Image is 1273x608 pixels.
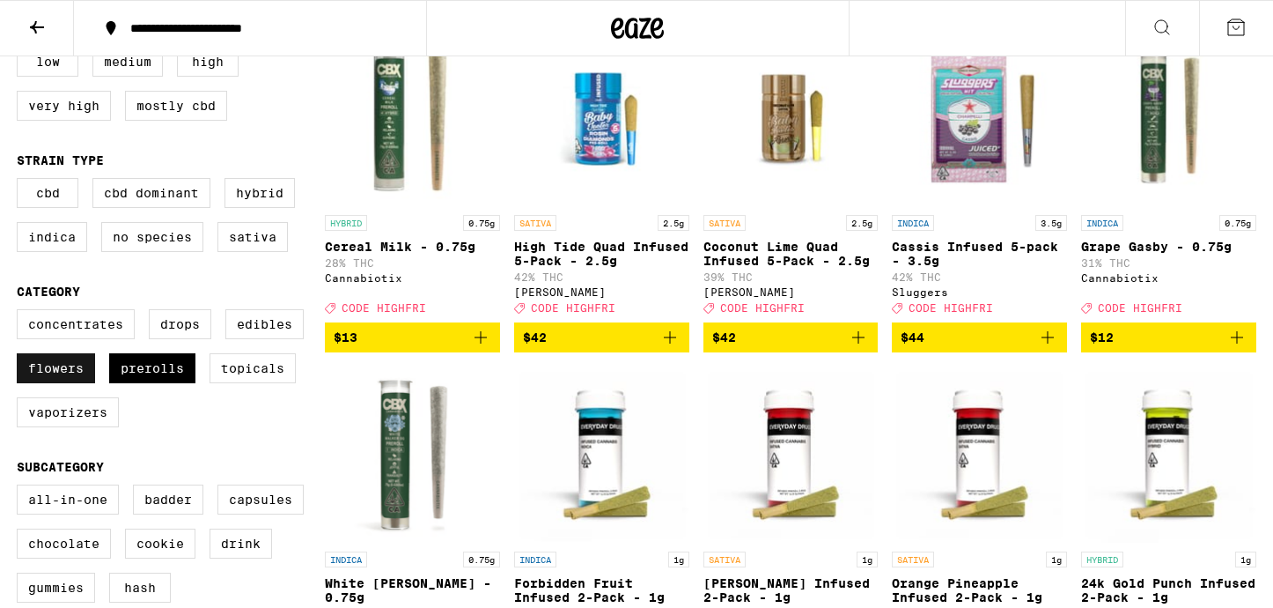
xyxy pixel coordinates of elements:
span: $42 [523,330,547,345]
span: $12 [1090,330,1114,345]
button: Add to bag [703,323,879,352]
p: SATIVA [703,215,746,231]
p: 39% THC [703,271,879,283]
button: Add to bag [892,323,1067,352]
a: Open page for Cereal Milk - 0.75g from Cannabiotix [325,30,500,323]
p: 1g [668,552,689,567]
p: 42% THC [514,271,689,283]
p: INDICA [1081,215,1123,231]
p: SATIVA [703,552,746,567]
label: Vaporizers [17,397,119,427]
a: Open page for High Tide Quad Infused 5-Pack - 2.5g from Jeeter [514,30,689,323]
button: Add to bag [1081,323,1256,352]
label: Hash [109,573,171,603]
label: Flowers [17,353,95,383]
div: [PERSON_NAME] [703,286,879,298]
label: Hybrid [224,178,295,208]
span: Hi. Need any help? [11,12,127,26]
p: Cassis Infused 5-pack - 3.5g [892,240,1067,268]
img: Sluggers - Cassis Infused 5-pack - 3.5g [892,30,1067,206]
p: Grape Gasby - 0.75g [1081,240,1256,254]
img: Everyday - Orange Pineapple Infused 2-Pack - 1g [892,367,1067,543]
label: No Species [101,222,203,252]
label: Drink [210,529,272,559]
label: Edibles [225,309,304,339]
p: 1g [1046,552,1067,567]
p: 28% THC [325,257,500,269]
label: Topicals [210,353,296,383]
p: INDICA [514,552,556,567]
p: 42% THC [892,271,1067,283]
p: 24k Gold Punch Infused 2-Pack - 1g [1081,576,1256,604]
span: $42 [712,330,736,345]
p: 2.5g [658,215,689,231]
button: Add to bag [325,323,500,352]
p: Coconut Lime Quad Infused 5-Pack - 2.5g [703,240,879,268]
label: Prerolls [109,353,195,383]
span: CODE HIGHFRI [720,302,805,314]
p: White [PERSON_NAME] - 0.75g [325,576,500,604]
p: 2.5g [846,215,878,231]
img: Everyday - 24k Gold Punch Infused 2-Pack - 1g [1081,367,1256,543]
label: Indica [17,222,87,252]
img: Cannabiotix - White Walker OG - 0.75g [325,367,500,543]
p: [PERSON_NAME] Infused 2-Pack - 1g [703,576,879,604]
label: All-In-One [17,485,119,515]
img: Cannabiotix - Grape Gasby - 0.75g [1081,30,1256,206]
p: 1g [857,552,878,567]
p: INDICA [325,552,367,567]
button: Add to bag [514,323,689,352]
a: Open page for Coconut Lime Quad Infused 5-Pack - 2.5g from Jeeter [703,30,879,323]
legend: Category [17,285,80,299]
p: 0.75g [463,215,500,231]
div: Cannabiotix [325,272,500,284]
label: CBD [17,178,78,208]
label: Medium [92,47,163,77]
div: Cannabiotix [1081,272,1256,284]
label: CBD Dominant [92,178,210,208]
img: Cannabiotix - Cereal Milk - 0.75g [325,30,500,206]
img: Jeeter - High Tide Quad Infused 5-Pack - 2.5g [514,30,689,206]
div: Sluggers [892,286,1067,298]
p: High Tide Quad Infused 5-Pack - 2.5g [514,240,689,268]
span: $13 [334,330,357,345]
label: Concentrates [17,309,135,339]
span: CODE HIGHFRI [342,302,426,314]
label: Capsules [217,485,304,515]
p: INDICA [892,215,934,231]
span: CODE HIGHFRI [1098,302,1182,314]
p: Cereal Milk - 0.75g [325,240,500,254]
p: 31% THC [1081,257,1256,269]
label: Mostly CBD [125,91,227,121]
legend: Strain Type [17,153,104,167]
legend: Subcategory [17,460,104,474]
img: Everyday - Forbidden Fruit Infused 2-Pack - 1g [514,367,689,543]
p: 3.5g [1035,215,1067,231]
p: 0.75g [463,552,500,567]
label: Gummies [17,573,95,603]
label: Cookie [125,529,195,559]
span: CODE HIGHFRI [531,302,615,314]
a: Open page for Grape Gasby - 0.75g from Cannabiotix [1081,30,1256,323]
p: SATIVA [892,552,934,567]
label: Badder [133,485,203,515]
div: [PERSON_NAME] [514,286,689,298]
label: Sativa [217,222,288,252]
span: $44 [901,330,924,345]
p: 0.75g [1219,215,1256,231]
label: High [177,47,239,77]
img: Jeeter - Coconut Lime Quad Infused 5-Pack - 2.5g [703,30,879,206]
label: Drops [149,309,211,339]
img: Everyday - Jack Herer Infused 2-Pack - 1g [703,367,879,543]
label: Chocolate [17,529,111,559]
p: HYBRID [325,215,367,231]
label: Very High [17,91,111,121]
p: HYBRID [1081,552,1123,567]
p: Orange Pineapple Infused 2-Pack - 1g [892,576,1067,604]
p: SATIVA [514,215,556,231]
p: Forbidden Fruit Infused 2-Pack - 1g [514,576,689,604]
p: 1g [1235,552,1256,567]
a: Open page for Cassis Infused 5-pack - 3.5g from Sluggers [892,30,1067,323]
span: CODE HIGHFRI [909,302,993,314]
label: Low [17,47,78,77]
